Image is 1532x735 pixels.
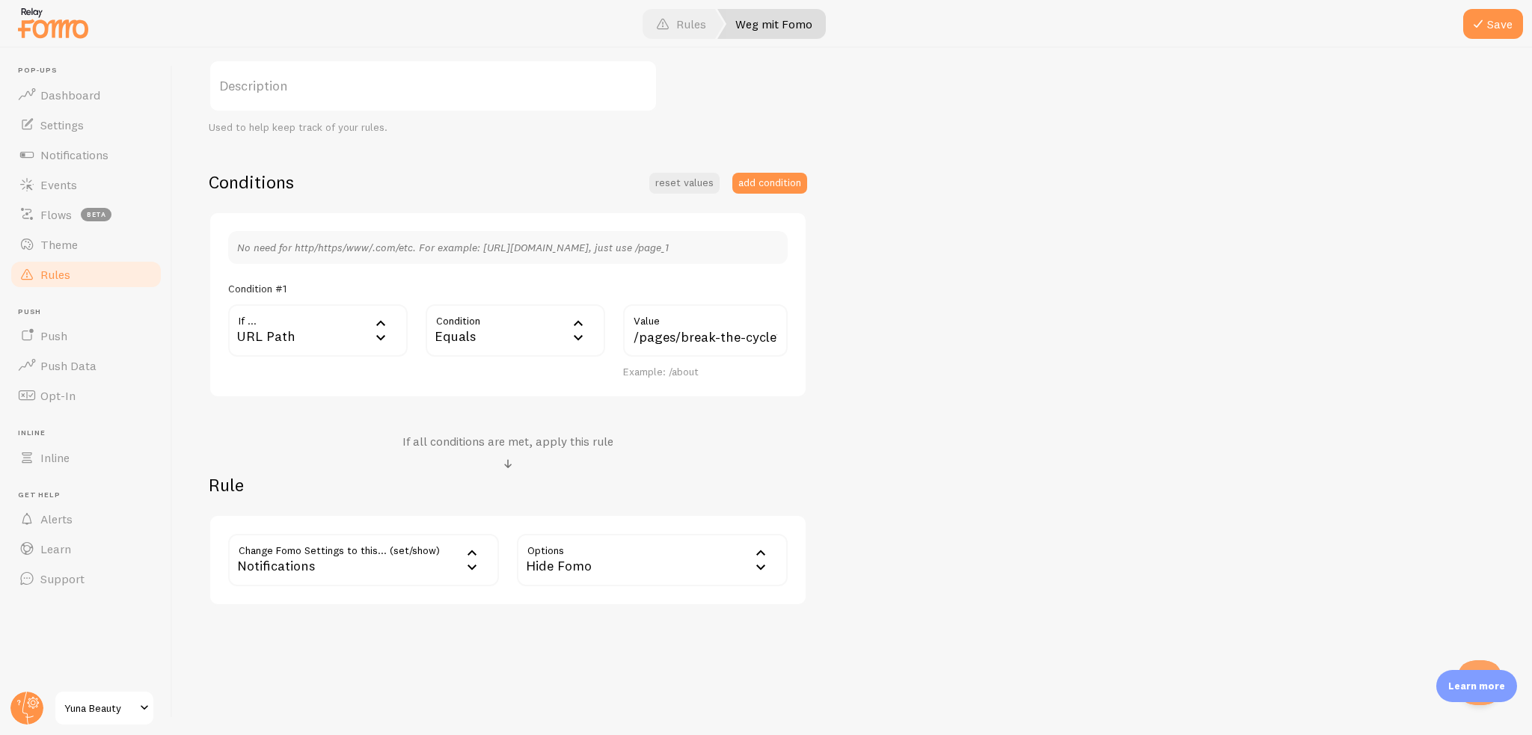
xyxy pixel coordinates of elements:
[16,4,91,42] img: fomo-relay-logo-orange.svg
[623,366,788,379] div: Example: /about
[517,534,788,586] div: Hide Fomo
[402,434,613,449] h4: If all conditions are met, apply this rule
[9,443,163,473] a: Inline
[40,147,108,162] span: Notifications
[1448,679,1505,693] p: Learn more
[18,490,163,500] span: Get Help
[9,351,163,381] a: Push Data
[9,140,163,170] a: Notifications
[623,304,788,330] label: Value
[9,321,163,351] a: Push
[228,534,499,586] div: Notifications
[18,428,163,438] span: Inline
[9,230,163,259] a: Theme
[9,170,163,200] a: Events
[9,110,163,140] a: Settings
[228,282,287,295] h5: Condition #1
[40,237,78,252] span: Theme
[40,571,85,586] span: Support
[18,66,163,76] span: Pop-ups
[40,511,73,526] span: Alerts
[649,173,720,194] button: reset values
[81,208,111,221] span: beta
[40,177,77,192] span: Events
[40,541,71,556] span: Learn
[40,207,72,222] span: Flows
[40,87,100,102] span: Dashboard
[209,170,294,194] h2: Conditions
[9,504,163,534] a: Alerts
[40,117,84,132] span: Settings
[9,534,163,564] a: Learn
[40,358,96,373] span: Push Data
[40,450,70,465] span: Inline
[54,690,155,726] a: Yuna Beauty
[426,304,605,357] div: Equals
[732,173,807,194] button: add condition
[9,259,163,289] a: Rules
[228,304,408,357] div: URL Path
[209,60,658,112] label: Description
[9,564,163,594] a: Support
[1457,660,1502,705] iframe: Help Scout Beacon - Open
[40,388,76,403] span: Opt-In
[1436,670,1517,702] div: Learn more
[40,328,67,343] span: Push
[209,473,807,496] h2: Rule
[209,121,658,135] div: Used to help keep track of your rules.
[9,80,163,110] a: Dashboard
[64,699,135,717] span: Yuna Beauty
[18,307,163,317] span: Push
[237,240,779,255] p: No need for http/https/www/.com/etc. For example: [URL][DOMAIN_NAME], just use /page_1
[9,381,163,410] a: Opt-In
[9,200,163,230] a: Flows beta
[40,267,70,282] span: Rules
